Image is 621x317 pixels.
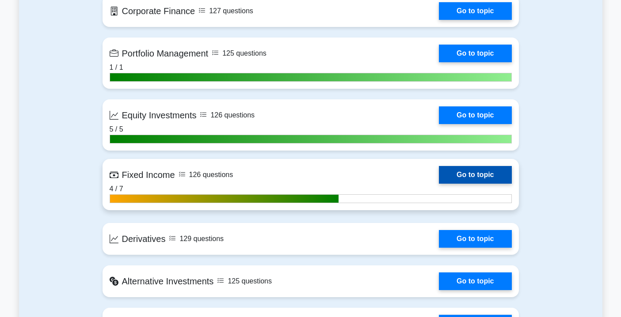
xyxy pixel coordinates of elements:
a: Go to topic [439,166,511,184]
a: Go to topic [439,106,511,124]
a: Go to topic [439,272,511,290]
a: Go to topic [439,2,511,20]
a: Go to topic [439,45,511,62]
a: Go to topic [439,230,511,248]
